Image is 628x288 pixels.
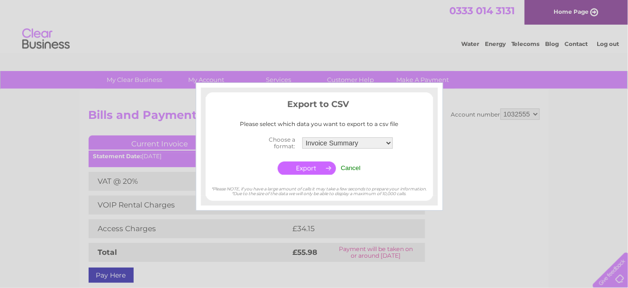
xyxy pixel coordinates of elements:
[91,5,538,46] div: Clear Business is a trading name of Verastar Limited (registered in [GEOGRAPHIC_DATA] No. 3667643...
[546,40,559,47] a: Blog
[565,40,588,47] a: Contact
[485,40,506,47] a: Energy
[511,40,540,47] a: Telecoms
[341,164,361,171] input: Cancel
[597,40,619,47] a: Log out
[206,98,433,114] h3: Export to CSV
[22,25,70,54] img: logo.png
[206,121,433,127] div: Please select which data you want to export to a csv file
[449,5,515,17] a: 0333 014 3131
[206,177,433,197] div: *Please NOTE, if you have a large amount of calls it may take a few seconds to prepare your infor...
[461,40,479,47] a: Water
[243,134,300,153] th: Choose a format:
